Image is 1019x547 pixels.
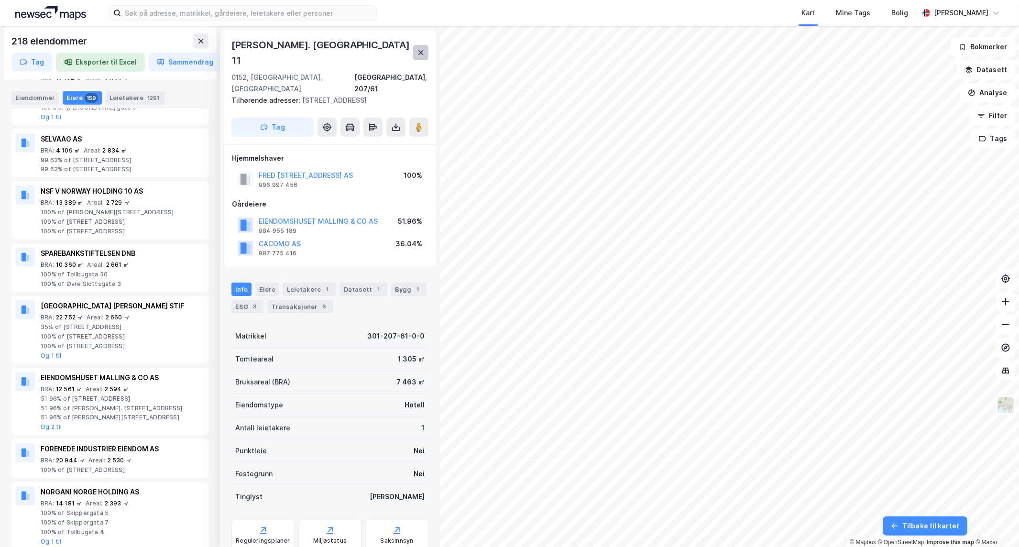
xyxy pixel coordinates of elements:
[41,147,54,154] div: BRA :
[41,113,62,121] button: Og 1 til
[56,314,83,321] div: 22 752 ㎡
[149,53,221,72] button: Sammendrag
[235,468,273,480] div: Festegrunn
[850,539,876,546] a: Mapbox
[41,261,54,269] div: BRA :
[56,500,82,507] div: 14 181 ㎡
[86,385,102,393] div: Areal :
[41,271,204,278] div: 100% of Tollbugata 30
[801,7,815,19] div: Kart
[102,147,127,154] div: 2 834 ㎡
[255,283,279,296] div: Eiere
[41,333,204,340] div: 100% of [STREET_ADDRESS]
[88,457,105,464] div: Areal :
[11,91,59,104] div: Eiendommer
[421,422,425,434] div: 1
[267,300,333,313] div: Transaksjoner
[235,399,283,411] div: Eiendomstype
[56,457,85,464] div: 20 944 ㎡
[56,53,145,72] button: Eksporter til Excel
[15,6,86,20] img: logo.a4113a55bc3d86da70a041830d287a7e.svg
[381,537,414,545] div: Saksinnsyn
[405,399,425,411] div: Hotell
[231,300,263,313] div: ESG
[398,216,422,227] div: 51.96%
[41,300,204,312] div: [GEOGRAPHIC_DATA] [PERSON_NAME] STIF
[934,7,988,19] div: [PERSON_NAME]
[121,6,376,20] input: Søk på adresse, matrikkel, gårdeiere, leietakere eller personer
[883,516,967,536] button: Tilbake til kartet
[235,491,263,503] div: Tinglyst
[231,72,354,95] div: 0152, [GEOGRAPHIC_DATA], [GEOGRAPHIC_DATA]
[11,53,52,72] button: Tag
[41,500,54,507] div: BRA :
[41,528,204,536] div: 100% of Tollbugata 4
[232,198,428,210] div: Gårdeiere
[231,118,314,137] button: Tag
[236,537,290,545] div: Reguleringsplaner
[41,248,204,259] div: SPAREBANKSTIFTELSEN DNB
[41,314,54,321] div: BRA :
[41,486,204,498] div: NORGANI NORGE HOLDING AS
[231,96,302,104] span: Tilhørende adresser:
[951,37,1015,56] button: Bokmerker
[41,342,204,350] div: 100% of [STREET_ADDRESS]
[319,302,329,311] div: 6
[56,261,84,269] div: 10 360 ㎡
[957,60,1015,79] button: Datasett
[250,302,260,311] div: 3
[878,539,924,546] a: OpenStreetMap
[41,372,204,383] div: EIENDOMSHUSET MALLING & CO AS
[235,353,274,365] div: Tomteareal
[106,314,130,321] div: 2 660 ㎡
[63,91,102,104] div: Eiere
[41,208,204,216] div: 100% of [PERSON_NAME][STREET_ADDRESS]
[41,228,204,235] div: 100% of [STREET_ADDRESS]
[374,284,383,294] div: 1
[997,396,1015,414] img: Z
[395,238,422,250] div: 36.04%
[41,509,204,517] div: 100% of Skippergata 5
[971,129,1015,148] button: Tags
[235,422,290,434] div: Antall leietakere
[87,199,104,207] div: Areal :
[413,284,423,294] div: 1
[11,33,89,49] div: 218 eiendommer
[396,376,425,388] div: 7 463 ㎡
[41,443,204,455] div: FORENEDE INDUSTRIER EIENDOM AS
[41,323,204,331] div: 35% of [STREET_ADDRESS]
[969,106,1015,125] button: Filter
[259,250,296,257] div: 987 775 416
[41,199,54,207] div: BRA :
[971,501,1019,547] iframe: Chat Widget
[283,283,336,296] div: Leietakere
[891,7,908,19] div: Bolig
[41,156,204,164] div: 99.63% of [STREET_ADDRESS]
[105,385,129,393] div: 2 594 ㎡
[259,227,296,235] div: 984 955 189
[56,385,82,393] div: 12 561 ㎡
[235,445,267,457] div: Punktleie
[41,165,204,173] div: 99.63% of [STREET_ADDRESS]
[235,376,290,388] div: Bruksareal (BRA)
[56,147,80,154] div: 4 109 ㎡
[56,199,84,207] div: 13 389 ㎡
[340,283,387,296] div: Datasett
[960,83,1015,102] button: Analyse
[41,395,204,403] div: 51.96% of [STREET_ADDRESS]
[41,519,204,526] div: 100% of Skippergata 7
[84,147,100,154] div: Areal :
[41,414,204,421] div: 51.96% of [PERSON_NAME][STREET_ADDRESS]
[231,283,252,296] div: Info
[106,199,130,207] div: 2 729 ㎡
[235,330,266,342] div: Matrikkel
[41,133,204,145] div: SELVAAG AS
[85,93,98,102] div: 159
[145,93,161,102] div: 1291
[86,500,102,507] div: Areal :
[106,91,165,104] div: Leietakere
[41,218,204,226] div: 100% of [STREET_ADDRESS]
[41,405,204,412] div: 51.96% of [PERSON_NAME]. [STREET_ADDRESS]
[87,314,103,321] div: Areal :
[398,353,425,365] div: 1 305 ㎡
